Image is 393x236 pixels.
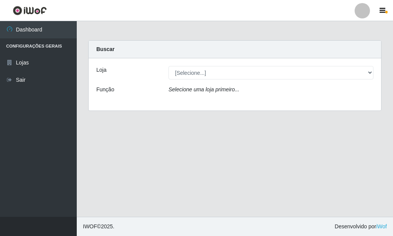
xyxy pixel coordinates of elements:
a: iWof [376,223,387,229]
span: IWOF [83,223,97,229]
label: Loja [96,66,106,74]
span: © 2025 . [83,223,114,231]
strong: Buscar [96,46,114,52]
i: Selecione uma loja primeiro... [168,86,239,92]
label: Função [96,86,114,94]
span: Desenvolvido por [335,223,387,231]
img: CoreUI Logo [13,6,47,15]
